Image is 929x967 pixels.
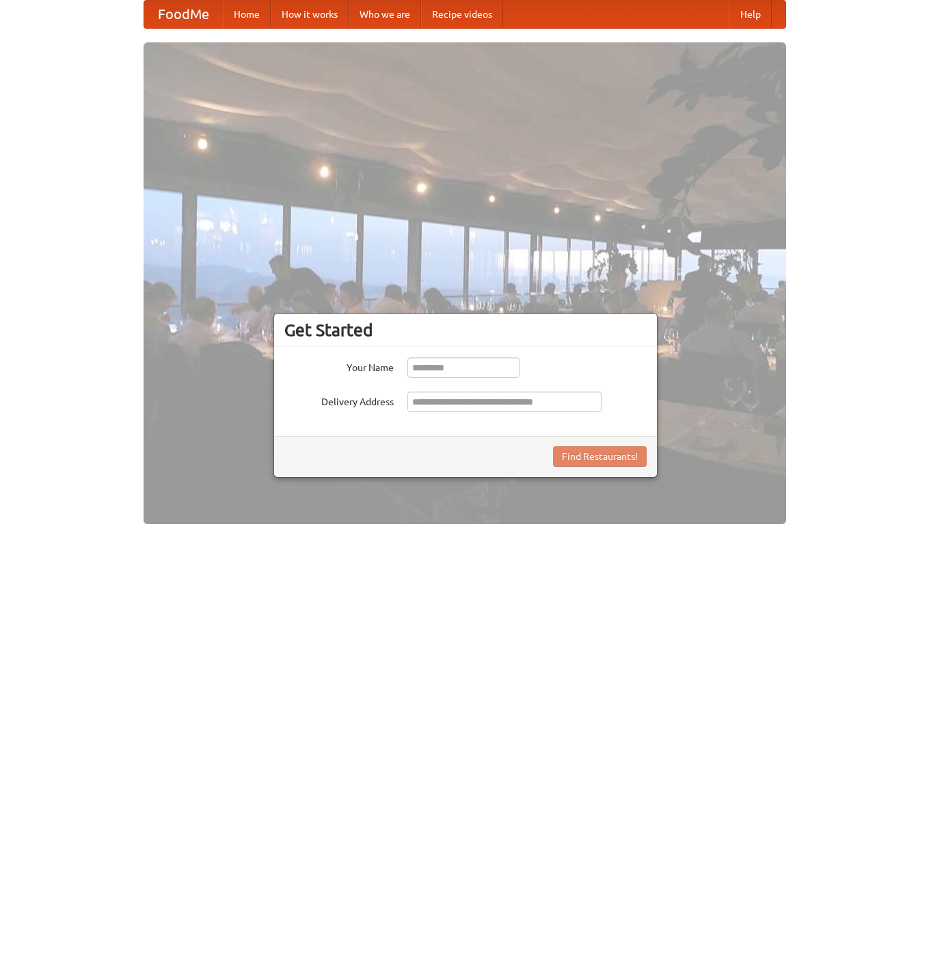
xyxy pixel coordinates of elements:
[349,1,421,28] a: Who we are
[284,392,394,409] label: Delivery Address
[144,1,223,28] a: FoodMe
[284,357,394,374] label: Your Name
[284,320,647,340] h3: Get Started
[421,1,503,28] a: Recipe videos
[553,446,647,467] button: Find Restaurants!
[729,1,772,28] a: Help
[223,1,271,28] a: Home
[271,1,349,28] a: How it works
